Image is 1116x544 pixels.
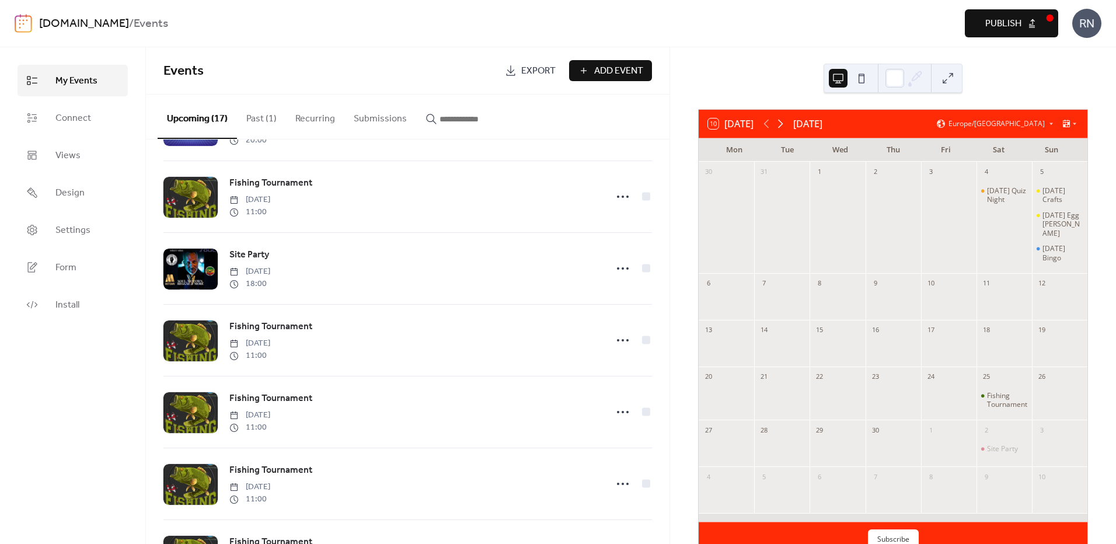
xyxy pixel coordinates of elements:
div: Sat [972,138,1026,162]
div: 27 [702,424,715,437]
div: 1 [813,166,826,179]
span: Fishing Tournament [229,392,312,406]
span: [DATE] [229,266,270,278]
div: 17 [925,324,937,337]
span: Fishing Tournament [229,463,312,477]
div: 5 [758,470,770,483]
div: 30 [869,424,882,437]
div: [DATE] Crafts [1042,186,1083,204]
span: 11:00 [229,421,270,434]
div: 9 [869,277,882,290]
div: 28 [758,424,770,437]
span: Install [55,298,79,312]
div: 31 [758,166,770,179]
div: 6 [702,277,715,290]
div: 6 [813,470,826,483]
span: Publish [985,17,1021,31]
div: 3 [925,166,937,179]
span: Settings [55,224,90,238]
div: 8 [813,277,826,290]
div: Thu [867,138,920,162]
div: 8 [925,470,937,483]
div: 9 [980,470,993,483]
button: Recurring [286,95,344,138]
div: Mon [708,138,761,162]
div: 30 [702,166,715,179]
div: 14 [758,324,770,337]
a: My Events [18,65,128,96]
div: 20 [702,371,715,383]
div: 26 [1035,371,1048,383]
a: Design [18,177,128,208]
span: 11:00 [229,206,270,218]
div: Site Party [976,444,1032,454]
div: Fri [919,138,972,162]
span: Events [163,58,204,84]
a: Fishing Tournament [229,176,312,191]
div: 12 [1035,277,1048,290]
a: [DOMAIN_NAME] [39,13,129,35]
div: [DATE] Bingo [1042,244,1083,262]
div: RN [1072,9,1101,38]
div: 2 [869,166,882,179]
b: / [129,13,134,35]
span: [DATE] [229,337,270,350]
div: Fishing Tournament [976,391,1032,409]
span: 20:00 [229,134,270,147]
div: 4 [702,470,715,483]
div: Easter Crafts [1032,186,1087,204]
div: 7 [758,277,770,290]
a: Fishing Tournament [229,463,312,478]
div: Wed [814,138,867,162]
a: Export [496,60,564,81]
a: Settings [18,214,128,246]
span: My Events [55,74,97,88]
div: Easter Egg Hunt [1032,211,1087,238]
span: Europe/[GEOGRAPHIC_DATA] [948,120,1045,127]
span: Add Event [594,64,643,78]
button: Past (1) [237,95,286,138]
div: 3 [1035,424,1048,437]
div: 19 [1035,324,1048,337]
div: 29 [813,424,826,437]
div: 15 [813,324,826,337]
a: Connect [18,102,128,134]
div: Fishing Tournament [987,391,1027,409]
span: [DATE] [229,409,270,421]
a: Form [18,252,128,283]
div: 10 [925,277,937,290]
button: Upcoming (17) [158,95,237,139]
div: 13 [702,324,715,337]
span: 18:00 [229,278,270,290]
span: 11:00 [229,350,270,362]
a: Install [18,289,128,320]
div: [DATE] Quiz Night [987,186,1027,204]
a: Fishing Tournament [229,391,312,406]
a: Views [18,140,128,171]
div: 11 [980,277,993,290]
div: 24 [925,371,937,383]
div: 7 [869,470,882,483]
div: 22 [813,371,826,383]
div: 10 [1035,470,1048,483]
div: Sun [1025,138,1078,162]
div: 4 [980,166,993,179]
div: 5 [1035,166,1048,179]
span: Connect [55,111,91,125]
div: 2 [980,424,993,437]
span: [DATE] [229,194,270,206]
div: 16 [869,324,882,337]
div: 23 [869,371,882,383]
button: Add Event [569,60,652,81]
div: Site Party [987,444,1018,454]
div: [DATE] Egg [PERSON_NAME] [1042,211,1083,238]
button: Submissions [344,95,416,138]
div: Easter Bingo [1032,244,1087,262]
div: Easter Quiz Night [976,186,1032,204]
button: Publish [965,9,1058,37]
div: [DATE] [793,117,822,131]
button: 10[DATE] [704,116,758,132]
span: Site Party [229,248,269,262]
div: 21 [758,371,770,383]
